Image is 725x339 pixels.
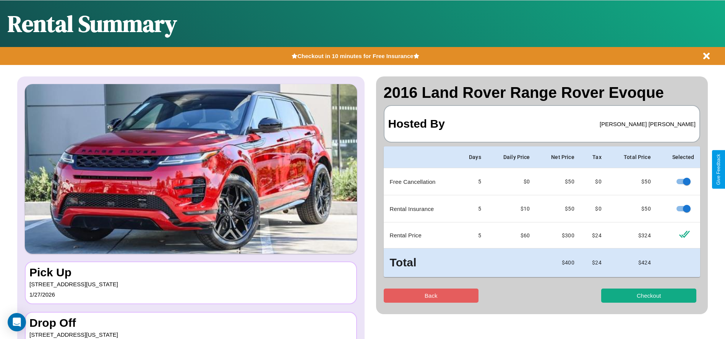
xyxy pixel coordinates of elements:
[390,204,451,214] p: Rental Insurance
[608,222,657,248] td: $ 324
[581,222,608,248] td: $ 24
[487,168,536,195] td: $0
[608,168,657,195] td: $ 50
[384,84,701,101] h2: 2016 Land Rover Range Rover Evoque
[388,110,445,138] h3: Hosted By
[297,53,413,59] b: Checkout in 10 minutes for Free Insurance
[8,313,26,331] div: Open Intercom Messenger
[608,195,657,222] td: $ 50
[487,146,536,168] th: Daily Price
[29,279,352,289] p: [STREET_ADDRESS][US_STATE]
[536,222,581,248] td: $ 300
[536,195,581,222] td: $ 50
[390,177,451,187] p: Free Cancellation
[390,255,451,271] h3: Total
[581,195,608,222] td: $0
[601,289,696,303] button: Checkout
[29,316,352,329] h3: Drop Off
[536,168,581,195] td: $ 50
[581,146,608,168] th: Tax
[384,289,479,303] button: Back
[536,146,581,168] th: Net Price
[29,289,352,300] p: 1 / 27 / 2026
[457,168,487,195] td: 5
[457,222,487,248] td: 5
[487,195,536,222] td: $10
[29,266,352,279] h3: Pick Up
[457,195,487,222] td: 5
[384,146,701,277] table: simple table
[716,154,721,185] div: Give Feedback
[581,248,608,277] td: $ 24
[487,222,536,248] td: $ 60
[608,146,657,168] th: Total Price
[581,168,608,195] td: $0
[390,230,451,240] p: Rental Price
[536,248,581,277] td: $ 400
[608,248,657,277] td: $ 424
[457,146,487,168] th: Days
[8,8,177,39] h1: Rental Summary
[600,119,696,129] p: [PERSON_NAME] [PERSON_NAME]
[657,146,700,168] th: Selected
